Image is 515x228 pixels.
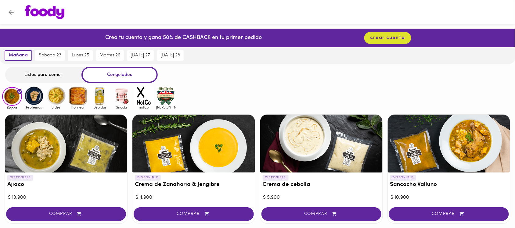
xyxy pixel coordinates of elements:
div: Congelados [81,67,158,83]
p: Crea tu cuenta y gana 50% de CASHBACK en tu primer pedido [105,34,262,42]
img: Snacks [112,86,132,106]
span: lunes 25 [72,53,89,58]
iframe: Messagebird Livechat Widget [480,193,509,222]
div: Sancocho Valluno [388,115,510,173]
img: mullens [156,86,176,106]
button: COMPRAR [389,207,509,221]
div: $ 10.900 [391,194,507,201]
img: Sides [46,86,66,106]
span: martes 26 [99,53,120,58]
span: crear cuenta [370,35,405,41]
h3: Crema de cebolla [263,182,380,188]
button: [DATE] 27 [127,50,154,61]
h3: Crema de Zanahoria & Jengibre [135,182,252,188]
button: COMPRAR [6,207,126,221]
button: [DATE] 28 [157,50,184,61]
div: $ 4.900 [135,194,252,201]
img: Bebidas [90,86,110,106]
button: crear cuenta [364,32,411,44]
button: sábado 23 [35,50,65,61]
h3: Sancocho Valluno [390,182,508,188]
span: sábado 23 [39,53,61,58]
img: notCo [134,86,154,106]
span: Snacks [112,105,132,109]
span: COMPRAR [141,212,246,217]
span: notCo [134,105,154,109]
span: Sopas [2,106,22,110]
div: Crema de Zanahoria & Jengibre [132,115,255,173]
span: Hornear [68,105,88,109]
p: DISPONIBLE [7,175,33,180]
img: Sopas [2,87,22,106]
img: logo.png [25,5,64,19]
div: $ 5.900 [263,194,380,201]
h3: Ajiaco [7,182,125,188]
p: DISPONIBLE [263,175,289,180]
p: DISPONIBLE [390,175,416,180]
div: Ajiaco [5,115,127,173]
button: lunes 25 [68,50,93,61]
p: DISPONIBLE [135,175,161,180]
span: Proteinas [24,105,44,109]
button: COMPRAR [261,207,381,221]
button: Volver [4,5,19,20]
button: martes 26 [96,50,124,61]
span: Sides [46,105,66,109]
img: Hornear [68,86,88,106]
button: COMPRAR [134,207,254,221]
div: Listos para comer [5,67,81,83]
span: COMPRAR [397,212,501,217]
span: [DATE] 28 [160,53,180,58]
button: mañana [5,50,32,61]
span: [PERSON_NAME] [156,105,176,109]
span: [DATE] 27 [131,53,150,58]
span: mañana [9,53,28,58]
div: $ 13.900 [8,194,124,201]
span: COMPRAR [269,212,374,217]
div: Crema de cebolla [260,115,383,173]
span: COMPRAR [14,212,118,217]
span: Bebidas [90,105,110,109]
img: Proteinas [24,86,44,106]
